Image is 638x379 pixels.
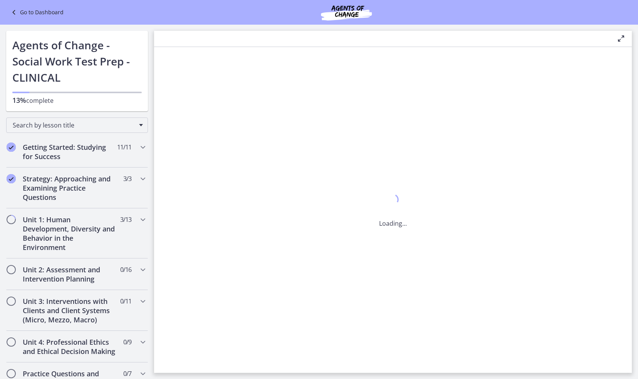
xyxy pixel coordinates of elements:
h1: Agents of Change - Social Work Test Prep - CLINICAL [12,37,142,86]
span: 13% [12,96,26,105]
div: Search by lesson title [6,117,148,133]
h2: Unit 1: Human Development, Diversity and Behavior in the Environment [23,215,117,252]
h2: Unit 4: Professional Ethics and Ethical Decision Making [23,337,117,356]
span: Search by lesson title [13,121,135,129]
i: Completed [7,174,16,183]
a: Go to Dashboard [9,8,64,17]
span: 0 / 9 [123,337,131,347]
h2: Strategy: Approaching and Examining Practice Questions [23,174,117,202]
div: 1 [379,192,407,210]
span: 3 / 3 [123,174,131,183]
h2: Unit 2: Assessment and Intervention Planning [23,265,117,283]
span: 11 / 11 [117,143,131,152]
p: complete [12,96,142,105]
h2: Unit 3: Interventions with Clients and Client Systems (Micro, Mezzo, Macro) [23,297,117,324]
i: Completed [7,143,16,152]
img: Agents of Change [300,3,393,22]
p: Loading... [379,219,407,228]
h2: Getting Started: Studying for Success [23,143,117,161]
span: 0 / 11 [120,297,131,306]
span: 0 / 16 [120,265,131,274]
span: 0 / 7 [123,369,131,378]
span: 3 / 13 [120,215,131,224]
